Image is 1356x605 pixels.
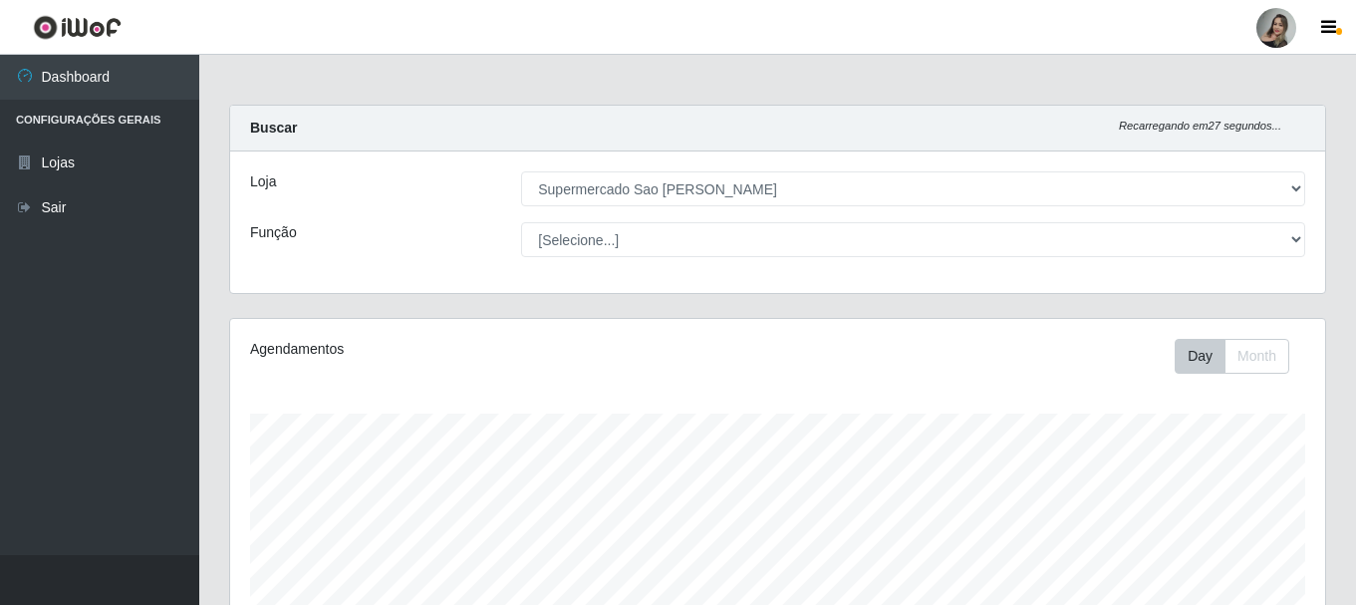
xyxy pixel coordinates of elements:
img: CoreUI Logo [33,15,122,40]
label: Loja [250,171,276,192]
button: Day [1175,339,1225,374]
div: First group [1175,339,1289,374]
button: Month [1224,339,1289,374]
label: Função [250,222,297,243]
div: Agendamentos [250,339,673,360]
i: Recarregando em 27 segundos... [1119,120,1281,132]
strong: Buscar [250,120,297,136]
div: Toolbar with button groups [1175,339,1305,374]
